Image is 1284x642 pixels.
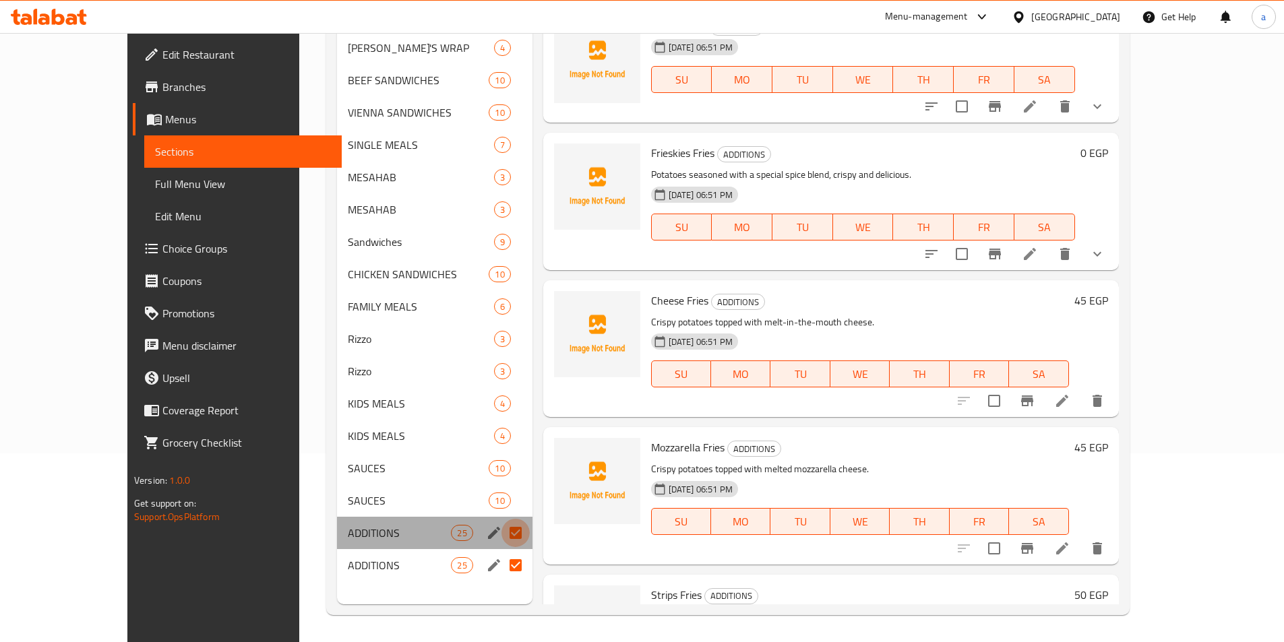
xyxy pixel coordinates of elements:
span: Grocery Checklist [162,435,331,451]
div: items [489,460,510,476]
div: SAUCES10 [337,452,532,484]
button: TU [772,66,833,93]
a: Full Menu View [144,168,342,200]
a: Support.OpsPlatform [134,508,220,525]
span: ADDITIONS [705,588,758,604]
a: Upsell [133,362,342,394]
span: 25 [452,527,472,540]
span: FAMILY MEALS [348,298,494,315]
button: edit [484,555,504,575]
span: SA [1014,364,1063,384]
div: items [494,298,511,315]
span: Select to update [948,240,976,268]
button: MO [711,508,770,535]
button: TH [893,66,954,93]
span: Mozzarella Fries [651,437,725,457]
a: Edit menu item [1022,246,1038,262]
button: show more [1081,90,1113,123]
button: FR [954,66,1014,93]
span: SU [657,70,707,90]
div: ADDITIONS [717,146,771,162]
div: items [494,234,511,250]
div: MESAHAB3 [337,193,532,226]
h6: 0 EGP [1080,17,1108,36]
span: 10 [489,462,510,475]
div: CHICKEN SANDWICHES10 [337,258,532,290]
div: VIENNA SANDWICHES [348,104,489,121]
div: CHICKEN SANDWICHES [348,266,489,282]
button: TU [770,360,830,387]
span: TU [776,364,824,384]
button: SU [651,214,712,240]
a: Promotions [133,297,342,329]
button: SU [651,508,711,535]
a: Grocery Checklist [133,426,342,459]
span: MO [716,364,765,384]
button: TH [890,360,949,387]
button: sort-choices [915,90,948,123]
span: 3 [495,203,510,216]
span: TU [778,218,828,237]
span: TH [898,70,948,90]
span: Get support on: [134,494,196,512]
span: Select to update [948,92,976,121]
span: 3 [495,171,510,184]
div: items [489,266,510,282]
span: [DATE] 06:51 PM [663,189,738,201]
div: SAUCES10 [337,484,532,517]
a: Menu disclaimer [133,329,342,362]
a: Edit Menu [144,200,342,232]
div: MESAHAB3 [337,161,532,193]
span: 10 [489,494,510,507]
button: WE [830,360,890,387]
button: MO [712,66,772,93]
span: MO [717,218,767,237]
div: FAMILY MEALS6 [337,290,532,323]
span: Coupons [162,273,331,289]
a: Sections [144,135,342,168]
div: items [494,395,511,412]
h6: 50 EGP [1074,585,1108,604]
span: ADDITIONS [712,294,764,310]
button: delete [1049,90,1081,123]
div: ADDITIONS25edit [337,517,532,549]
span: Edit Menu [155,208,331,224]
button: WE [830,508,890,535]
span: 10 [489,268,510,281]
span: Sandwiches [348,234,494,250]
span: Upsell [162,370,331,386]
button: MO [712,214,772,240]
div: Rizzo3 [337,323,532,355]
span: [DATE] 06:51 PM [663,335,738,348]
span: Branches [162,79,331,95]
span: ADDITIONS [728,441,781,457]
span: MESAHAB [348,169,494,185]
img: Cheese Fries [554,291,640,377]
img: French Fries [554,17,640,103]
span: 10 [489,74,510,87]
img: Frieskies Fries [554,143,640,230]
a: Edit menu item [1022,98,1038,115]
span: Coverage Report [162,402,331,418]
a: Edit Restaurant [133,38,342,71]
div: MESAHAB [348,201,494,218]
button: delete [1049,238,1081,270]
div: items [494,137,511,153]
div: MAX'S WRAP [348,40,494,56]
div: items [494,40,511,56]
span: FR [959,70,1009,90]
div: [PERSON_NAME]'S WRAP4 [337,32,532,64]
div: ADDITIONS [348,557,452,573]
span: SU [657,512,706,532]
span: MO [716,512,765,532]
span: WE [836,364,884,384]
span: SAUCES [348,492,489,509]
div: SINGLE MEALS7 [337,129,532,161]
span: Rizzo [348,331,494,347]
div: items [489,72,510,88]
h6: 45 EGP [1074,291,1108,310]
span: 1.0.0 [170,472,191,489]
a: Choice Groups [133,232,342,265]
button: Branch-specific-item [1011,385,1043,417]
